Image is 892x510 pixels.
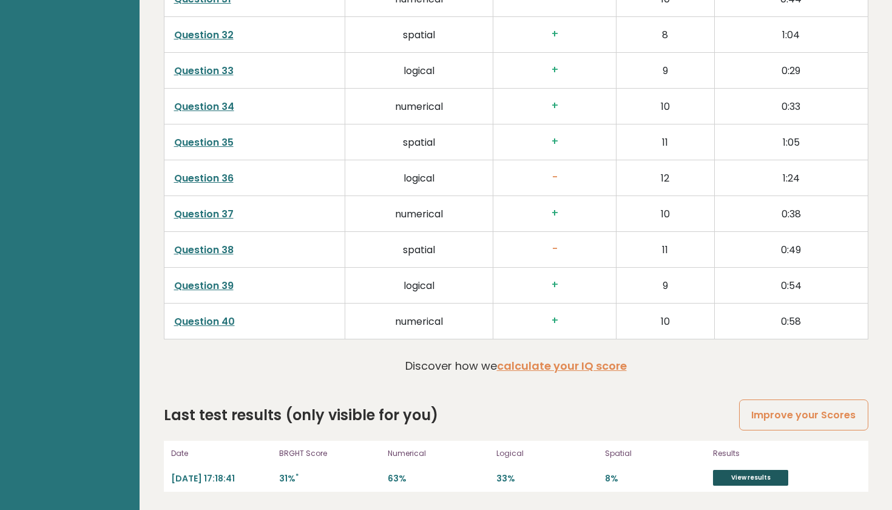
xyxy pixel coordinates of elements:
[617,16,714,52] td: 8
[174,171,234,185] a: Question 36
[605,448,706,459] p: Spatial
[714,88,868,124] td: 0:33
[714,16,868,52] td: 1:04
[174,64,234,78] a: Question 33
[713,470,788,486] a: View results
[617,160,714,195] td: 12
[739,399,868,430] a: Improve your Scores
[405,358,627,374] p: Discover how we
[345,16,493,52] td: spatial
[496,448,598,459] p: Logical
[503,135,606,148] h3: +
[174,100,234,114] a: Question 34
[345,88,493,124] td: numerical
[503,28,606,41] h3: +
[503,279,606,291] h3: +
[388,448,489,459] p: Numerical
[174,135,234,149] a: Question 35
[345,160,493,195] td: logical
[345,231,493,267] td: spatial
[497,358,627,373] a: calculate your IQ score
[279,448,380,459] p: BRGHT Score
[714,160,868,195] td: 1:24
[503,64,606,76] h3: +
[714,195,868,231] td: 0:38
[503,207,606,220] h3: +
[617,52,714,88] td: 9
[345,124,493,160] td: spatial
[174,243,234,257] a: Question 38
[279,473,380,484] p: 31%
[617,267,714,303] td: 9
[605,473,706,484] p: 8%
[713,448,840,459] p: Results
[503,100,606,112] h3: +
[503,314,606,327] h3: +
[617,231,714,267] td: 11
[714,231,868,267] td: 0:49
[714,124,868,160] td: 1:05
[174,28,234,42] a: Question 32
[496,473,598,484] p: 33%
[174,314,235,328] a: Question 40
[714,303,868,339] td: 0:58
[503,171,606,184] h3: -
[174,207,234,221] a: Question 37
[164,404,438,426] h2: Last test results (only visible for you)
[617,303,714,339] td: 10
[388,473,489,484] p: 63%
[345,303,493,339] td: numerical
[617,124,714,160] td: 11
[171,473,272,484] p: [DATE] 17:18:41
[714,267,868,303] td: 0:54
[617,195,714,231] td: 10
[617,88,714,124] td: 10
[171,448,272,459] p: Date
[345,52,493,88] td: logical
[345,267,493,303] td: logical
[503,243,606,256] h3: -
[345,195,493,231] td: numerical
[714,52,868,88] td: 0:29
[174,279,234,293] a: Question 39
